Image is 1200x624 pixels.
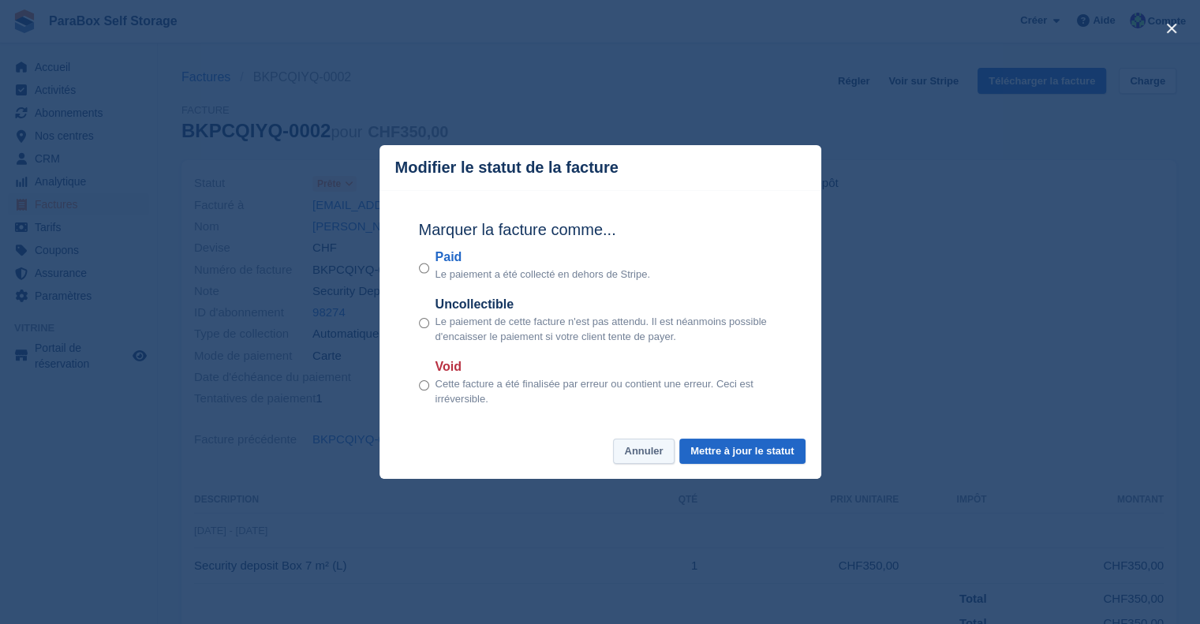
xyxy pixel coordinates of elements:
[1159,16,1184,41] button: close
[436,357,782,376] label: Void
[679,439,805,465] button: Mettre à jour le statut
[436,248,650,267] label: Paid
[436,295,782,314] label: Uncollectible
[395,159,619,177] p: Modifier le statut de la facture
[436,376,782,407] p: Cette facture a été finalisée par erreur ou contient une erreur. Ceci est irréversible.
[419,218,782,241] h2: Marquer la facture comme...
[436,314,782,345] p: Le paiement de cette facture n'est pas attendu. Il est néanmoins possible d'encaisser le paiement...
[613,439,674,465] button: Annuler
[436,267,650,282] p: Le paiement a été collecté en dehors de Stripe.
